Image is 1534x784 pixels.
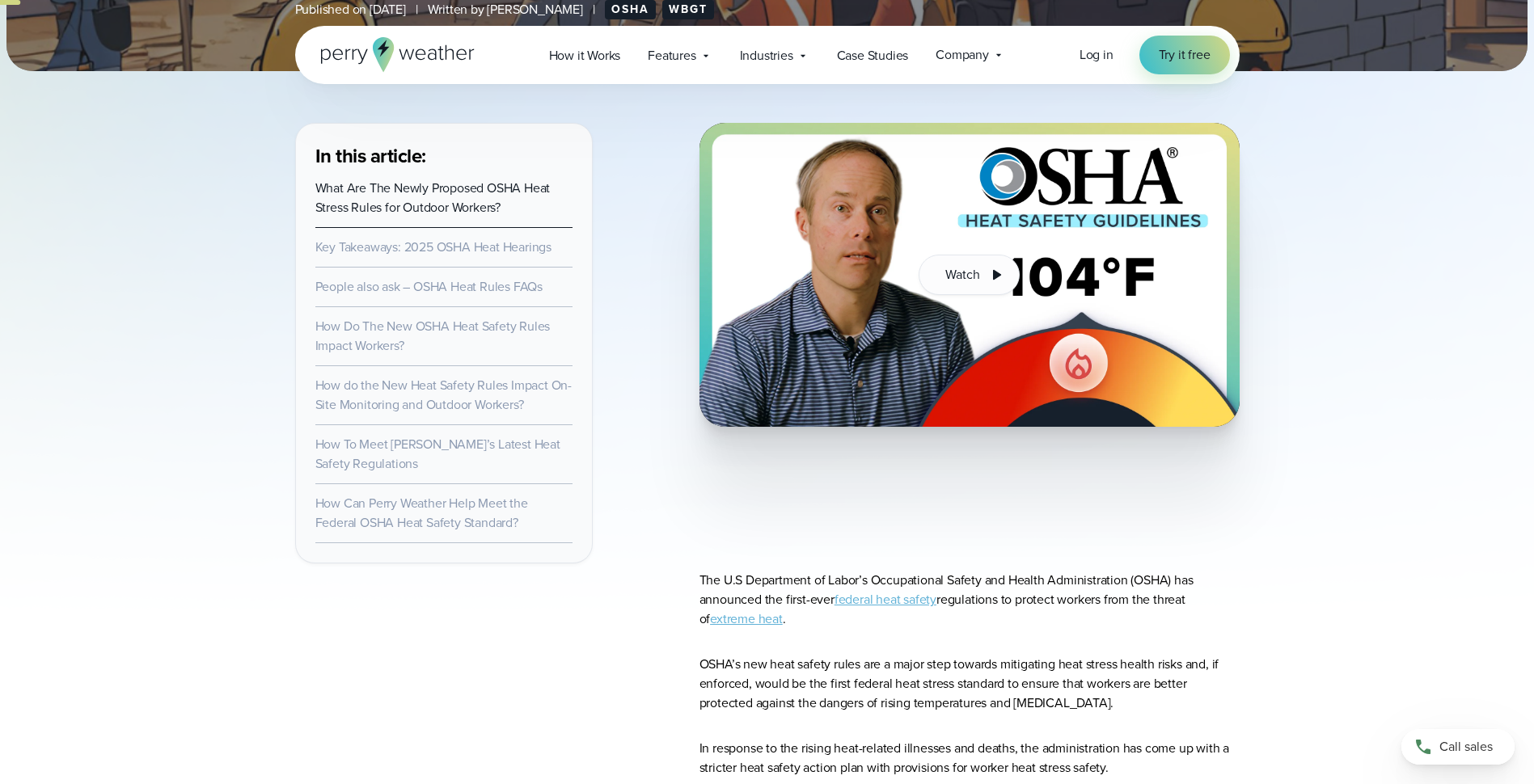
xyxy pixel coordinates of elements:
span: Try it free [1159,45,1211,65]
a: People also ask – OSHA Heat Rules FAQs [315,277,543,296]
button: Watch [919,255,1019,295]
a: Case Studies [823,39,923,72]
span: Watch [945,265,979,285]
a: Key Takeaways: 2025 OSHA Heat Hearings [315,238,551,256]
a: How do the New Heat Safety Rules Impact On-Site Monitoring and Outdoor Workers? [315,376,572,414]
iframe: Listen to a Podcast on OSHA Heat Safety Rules Video [746,453,1192,520]
a: extreme heat [710,609,783,628]
a: How To Meet [PERSON_NAME]’s Latest Heat Safety Regulations [315,435,560,473]
span: Call sales [1439,737,1493,757]
span: Case Studies [837,46,909,65]
span: How it Works [549,46,621,65]
p: The U.S Department of Labor’s Occupational Safety and Health Administration (OSHA) has announced ... [699,571,1240,629]
a: Call sales [1401,729,1515,765]
a: How it Works [535,39,635,72]
a: How Do The New OSHA Heat Safety Rules Impact Workers? [315,317,551,355]
a: How Can Perry Weather Help Meet the Federal OSHA Heat Safety Standard? [315,494,528,532]
span: Industries [740,46,793,65]
a: What Are The Newly Proposed OSHA Heat Stress Rules for Outdoor Workers? [315,179,551,217]
a: Log in [1080,45,1114,65]
p: In response to the rising heat-related illnesses and deaths, the administration has come up with ... [699,739,1240,778]
a: Try it free [1139,36,1230,74]
span: Features [648,46,695,65]
a: federal heat safety [835,590,936,609]
span: Company [936,45,989,65]
h3: In this article: [315,143,573,169]
p: OSHA’s new heat safety rules are a major step towards mitigating heat stress health risks and, if... [699,655,1240,713]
